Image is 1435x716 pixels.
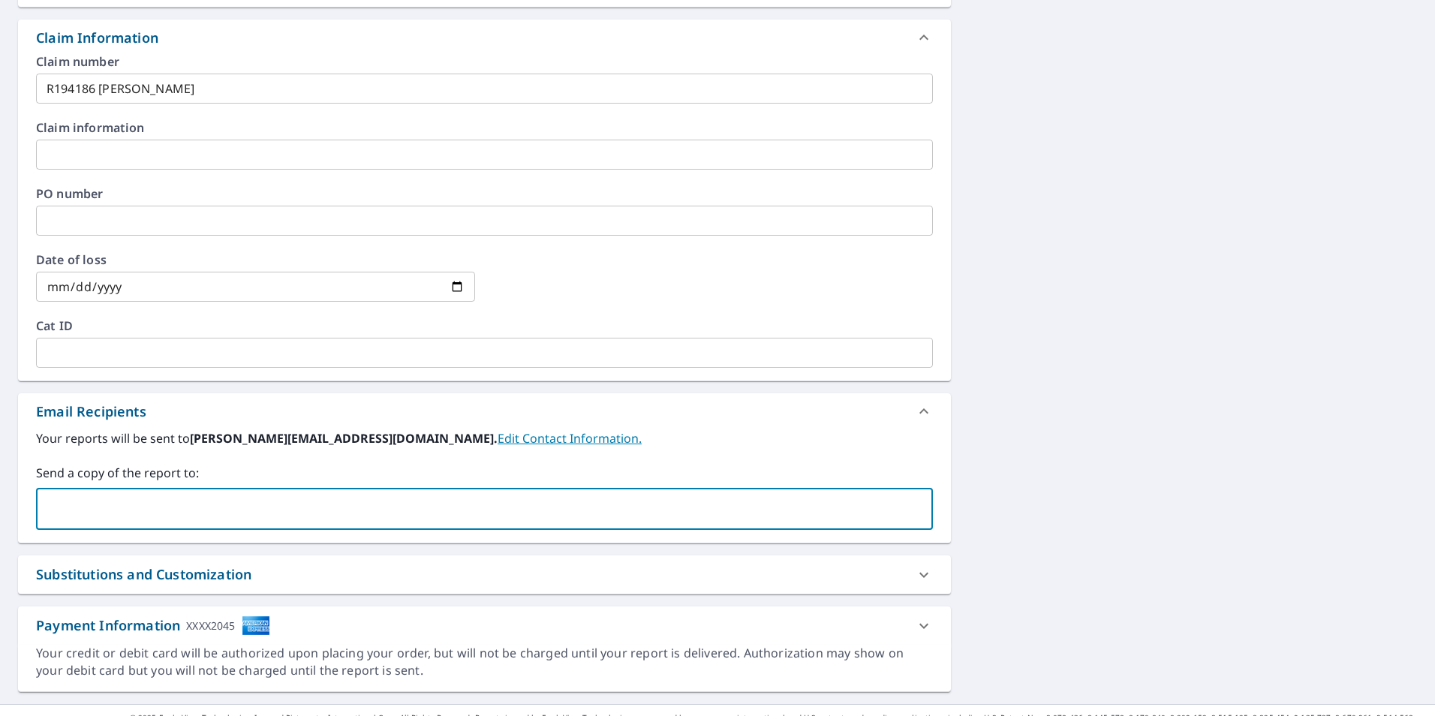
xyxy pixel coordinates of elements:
div: Payment InformationXXXX2045cardImage [18,606,951,645]
label: Claim number [36,56,933,68]
div: Payment Information [36,615,270,636]
div: Claim Information [18,20,951,56]
label: Date of loss [36,254,475,266]
a: EditContactInfo [498,430,642,447]
img: cardImage [242,615,270,636]
div: Email Recipients [18,393,951,429]
label: Cat ID [36,320,933,332]
label: Send a copy of the report to: [36,464,933,482]
div: Claim Information [36,28,158,48]
label: Your reports will be sent to [36,429,933,447]
div: XXXX2045 [186,615,235,636]
div: Email Recipients [36,402,146,422]
label: PO number [36,188,933,200]
b: [PERSON_NAME][EMAIL_ADDRESS][DOMAIN_NAME]. [190,430,498,447]
div: Substitutions and Customization [18,555,951,594]
label: Claim information [36,122,933,134]
div: Your credit or debit card will be authorized upon placing your order, but will not be charged unt... [36,645,933,679]
div: Substitutions and Customization [36,564,251,585]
